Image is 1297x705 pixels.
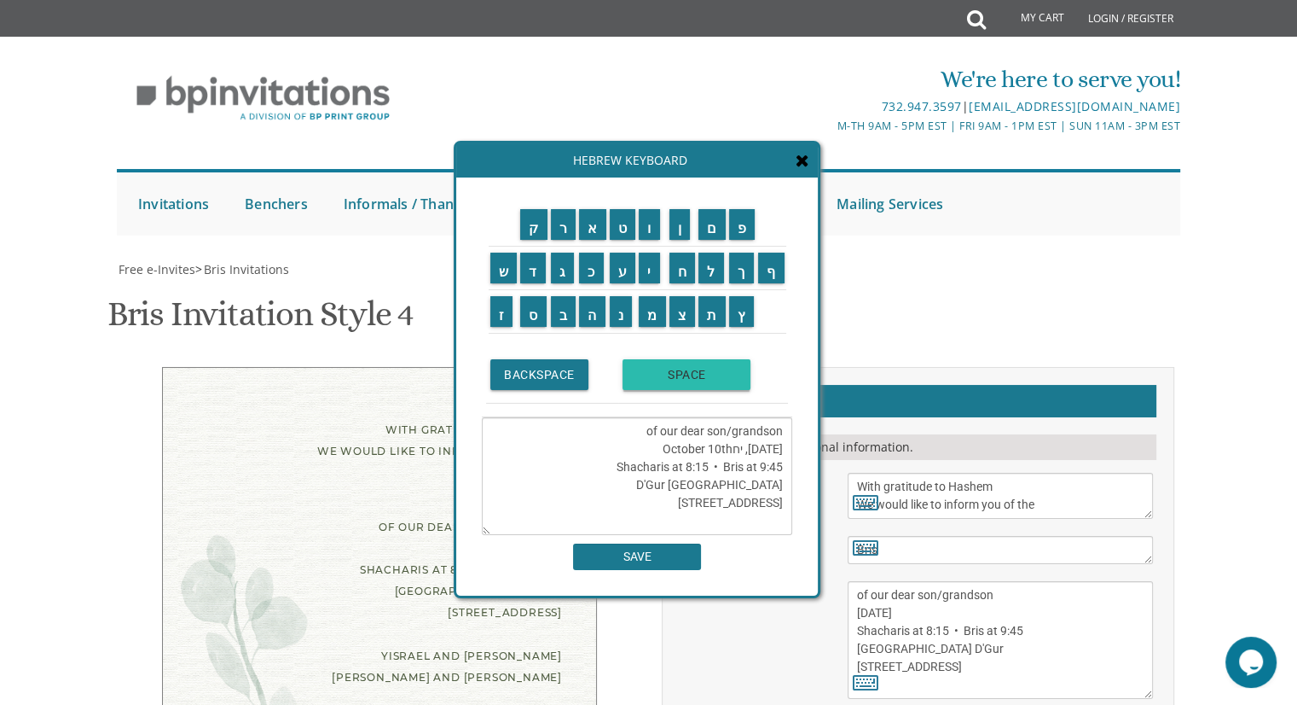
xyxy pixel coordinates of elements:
[579,209,606,240] input: א
[520,209,547,240] input: ק
[1225,637,1280,688] iframe: chat widget
[197,478,562,499] div: Bris
[669,253,696,283] input: ח
[729,296,755,327] input: ץ
[848,473,1153,519] textarea: With gratitude to Hashem We would like to inform you of the
[551,296,576,327] input: ב
[680,434,1156,460] div: Please fill in your personal information.
[551,253,575,283] input: ג
[204,261,289,277] span: Bris Invitations
[680,385,1156,417] h2: Customizations
[339,172,536,236] a: Informals / Thank You Cards
[969,98,1180,114] a: [EMAIL_ADDRESS][DOMAIN_NAME]
[490,296,513,327] input: ז
[881,98,961,114] a: 732.947.3597
[197,419,562,462] div: With gratitude to Hashem We would like to inform you of the
[490,253,518,283] input: ש
[472,117,1180,135] div: M-Th 9am - 5pm EST | Fri 9am - 1pm EST | Sun 11am - 3pm EST
[698,253,724,283] input: ל
[195,261,289,277] span: >
[698,296,726,327] input: ת
[520,296,547,327] input: ס
[202,261,289,277] a: Bris Invitations
[579,253,604,283] input: כ
[984,2,1076,36] a: My Cart
[490,359,588,390] input: BACKSPACE
[197,645,562,688] div: Yisrael and [PERSON_NAME] [PERSON_NAME] and [PERSON_NAME]
[669,296,696,327] input: צ
[240,172,312,236] a: Benchers
[573,544,701,570] input: SAVE
[197,516,562,624] div: of our dear son/grandson [DATE] Shacharis at 8:15 • Bris at 9:45 [GEOGRAPHIC_DATA] D'Gur [STREET_...
[698,209,726,240] input: ם
[520,253,546,283] input: ד
[107,295,414,346] h1: Bris Invitation Style 4
[117,261,195,277] a: Free e-Invites
[729,253,755,283] input: ך
[117,63,409,134] img: BP Invitation Loft
[472,96,1180,117] div: |
[639,209,660,240] input: ו
[729,209,756,240] input: פ
[610,253,636,283] input: ע
[622,359,750,390] input: SPACE
[551,209,576,240] input: ר
[758,253,785,283] input: ף
[848,536,1153,564] textarea: Bris
[472,62,1180,96] div: We're here to serve you!
[456,143,818,178] div: Hebrew Keyboard
[610,296,633,327] input: נ
[579,296,605,327] input: ה
[848,581,1153,699] textarea: of our dear son/grandson [DATE] Shacharis at 7:00 • Bris at 7:45 [GEOGRAPHIC_DATA][PERSON_NAME] [...
[832,172,947,236] a: Mailing Services
[134,172,213,236] a: Invitations
[610,209,636,240] input: ט
[119,261,195,277] span: Free e-Invites
[639,296,666,327] input: מ
[639,253,660,283] input: י
[669,209,691,240] input: ן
